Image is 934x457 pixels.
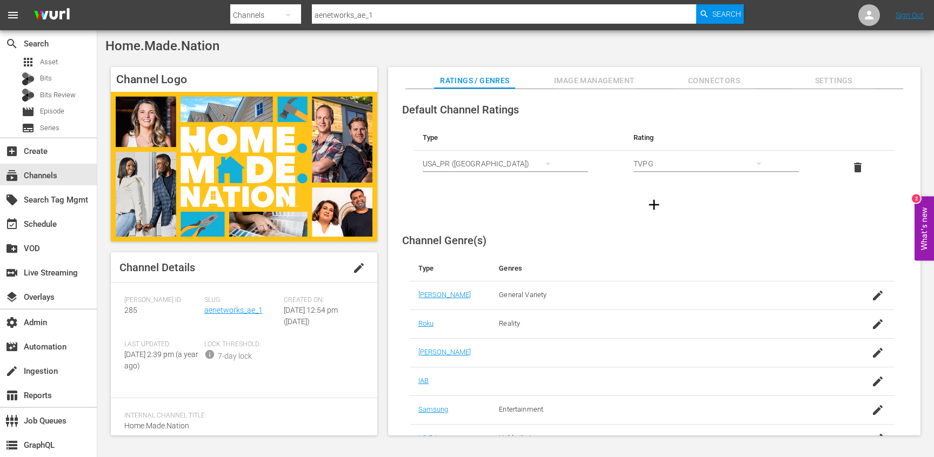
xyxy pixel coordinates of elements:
div: USA_PR ([GEOGRAPHIC_DATA]) [423,149,561,179]
span: Last Updated: [124,340,199,349]
img: ans4CAIJ8jUAAAAAAAAAAAAAAAAAAAAAAAAgQb4GAAAAAAAAAAAAAAAAAAAAAAAAJMjXAAAAAAAAAAAAAAAAAAAAAAAAgAT5G... [26,3,78,28]
div: 7-day lock [218,351,252,362]
button: Search [696,4,744,24]
span: Live Streaming [5,266,18,279]
span: Home.Made.Nation [105,38,219,53]
span: Internal Channel Title: [124,412,358,420]
span: Lock Threshold: [204,340,279,349]
span: Channel Details [119,261,195,274]
span: Overlays [5,291,18,304]
span: Bits Review [40,90,76,100]
th: Type [410,256,491,281]
span: Asset [40,57,58,68]
span: Search [712,4,741,24]
a: Sign Out [896,11,924,19]
span: Automation [5,340,18,353]
img: Home.Made.Nation [111,92,377,241]
span: Bits [40,73,52,84]
span: Created On: [284,296,358,305]
span: Slug: [204,296,279,305]
span: [DATE] 12:54 pm ([DATE]) [284,306,338,326]
span: Admin [5,316,18,329]
a: IAB [418,377,429,385]
span: Create [5,145,18,158]
span: Asset [22,56,35,69]
span: Episode [40,106,64,117]
div: Bits [22,72,35,85]
span: Search [5,37,18,50]
span: Ratings / Genres [434,74,515,88]
span: Home.Made.Nation [124,421,189,430]
div: 2 [912,194,920,203]
span: [PERSON_NAME] ID: [124,296,199,305]
a: LG Primary [418,434,453,442]
span: Channel Genre(s) [402,234,486,247]
span: VOD [5,242,18,255]
span: Ingestion [5,365,18,378]
a: [PERSON_NAME] [418,348,471,356]
span: Default Channel Ratings [402,103,519,116]
th: Type [414,125,625,151]
th: Rating [625,125,836,151]
span: GraphQL [5,439,18,452]
button: edit [346,255,372,281]
span: menu [6,9,19,22]
span: 285 [124,306,137,314]
div: Bits Review [22,89,35,102]
a: Samsung [418,405,449,413]
span: Series [22,122,35,135]
a: aenetworks_ae_1 [204,306,263,314]
span: Schedule [5,218,18,231]
span: info [204,349,215,360]
span: edit [352,261,365,274]
button: delete [845,154,871,180]
span: Channels [5,169,18,182]
th: Genres [490,256,840,281]
a: Roku [418,319,434,327]
table: simple table [414,125,895,184]
span: delete [851,161,864,174]
span: [DATE] 2:39 pm (a year ago) [124,350,198,370]
span: Series [40,123,59,133]
span: Image Management [554,74,635,88]
div: TVPG [633,149,772,179]
span: Connectors [673,74,755,88]
span: Episode [22,105,35,118]
a: [PERSON_NAME] [418,291,471,299]
button: Open Feedback Widget [915,197,934,261]
span: Search Tag Mgmt [5,193,18,206]
span: Reports [5,389,18,402]
span: Job Queues [5,414,18,427]
span: Settings [793,74,874,88]
h4: Channel Logo [111,67,377,92]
